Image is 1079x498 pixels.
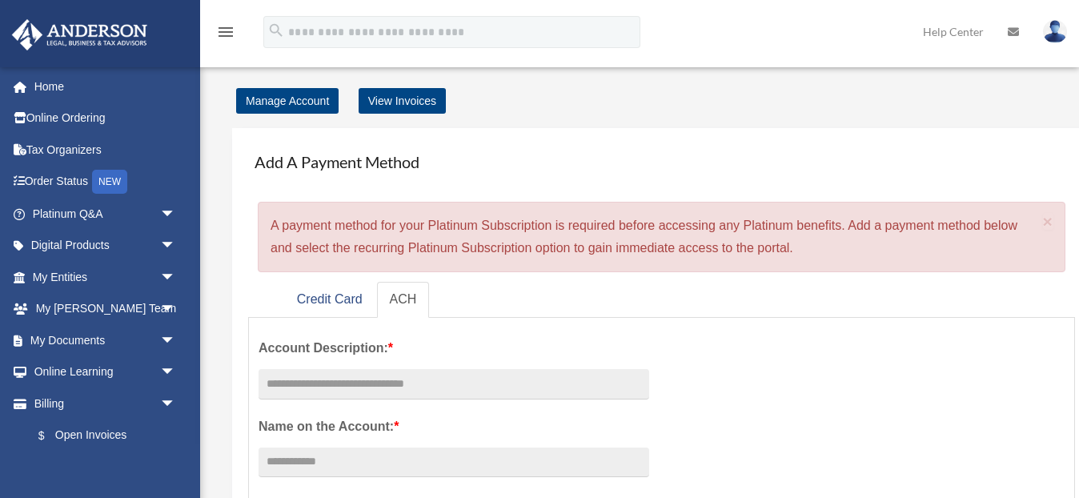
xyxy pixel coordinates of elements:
[11,134,200,166] a: Tax Organizers
[11,198,200,230] a: Platinum Q&Aarrow_drop_down
[160,261,192,294] span: arrow_drop_down
[236,88,339,114] a: Manage Account
[11,388,200,420] a: Billingarrow_drop_down
[248,144,1075,179] h4: Add A Payment Method
[1043,213,1053,230] button: Close
[160,356,192,389] span: arrow_drop_down
[267,22,285,39] i: search
[377,282,430,318] a: ACH
[259,416,649,438] label: Name on the Account:
[1043,20,1067,43] img: User Pic
[22,420,200,452] a: $Open Invoices
[259,337,649,359] label: Account Description:
[11,70,200,102] a: Home
[160,388,192,420] span: arrow_drop_down
[160,324,192,357] span: arrow_drop_down
[284,282,375,318] a: Credit Card
[7,19,152,50] img: Anderson Advisors Platinum Portal
[11,102,200,135] a: Online Ordering
[92,170,127,194] div: NEW
[258,202,1065,272] div: A payment method for your Platinum Subscription is required before accessing any Platinum benefit...
[216,22,235,42] i: menu
[160,198,192,231] span: arrow_drop_down
[216,28,235,42] a: menu
[11,293,200,325] a: My [PERSON_NAME] Teamarrow_drop_down
[160,293,192,326] span: arrow_drop_down
[1043,212,1053,231] span: ×
[359,88,446,114] a: View Invoices
[11,230,200,262] a: Digital Productsarrow_drop_down
[160,230,192,263] span: arrow_drop_down
[11,356,200,388] a: Online Learningarrow_drop_down
[11,166,200,199] a: Order StatusNEW
[11,261,200,293] a: My Entitiesarrow_drop_down
[11,324,200,356] a: My Documentsarrow_drop_down
[47,426,55,446] span: $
